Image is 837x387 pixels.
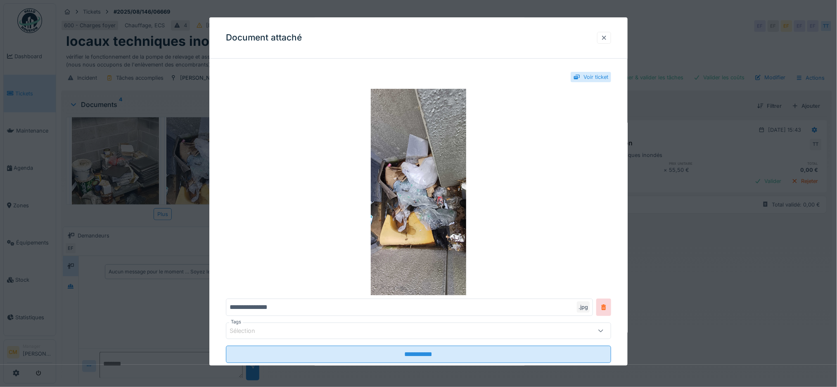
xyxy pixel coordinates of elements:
h3: Document attaché [226,33,302,43]
div: Voir ticket [583,73,608,81]
label: Tags [229,318,243,325]
div: Sélection [230,327,267,336]
img: 7cef1d6b-513f-4d21-bfaa-65901a8dddce-20250827_150033.jpg [226,89,612,295]
div: .jpg [577,302,590,313]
